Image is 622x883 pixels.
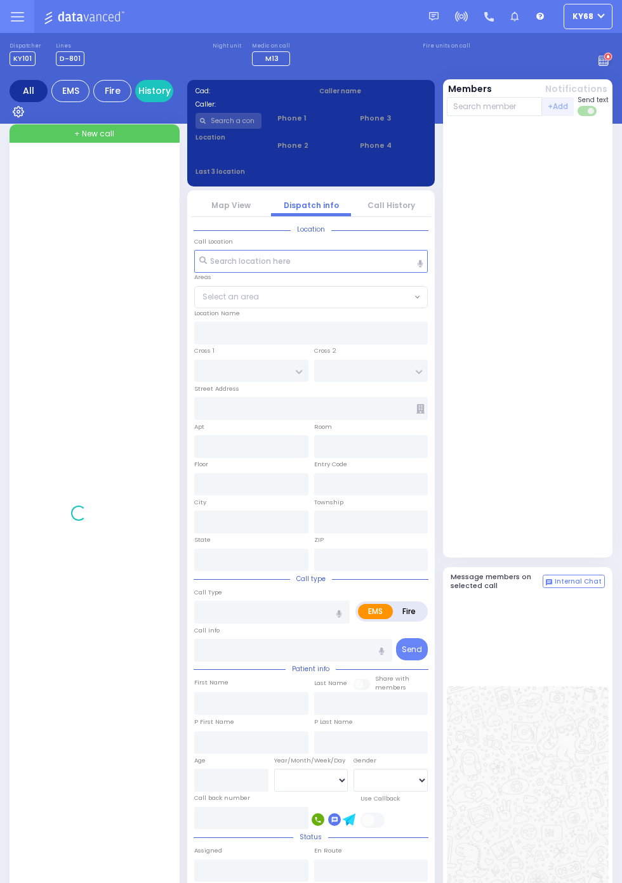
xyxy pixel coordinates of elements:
label: State [194,535,211,544]
label: Cross 2 [314,346,336,355]
label: Last 3 location [195,167,312,176]
label: Call Type [194,588,222,597]
label: Cross 1 [194,346,215,355]
label: Cad: [195,86,303,96]
input: Search location here [194,250,428,273]
label: Age [194,756,206,765]
a: History [135,80,173,102]
label: Apt [194,422,204,431]
span: Status [293,832,328,842]
a: Map View [211,200,251,211]
img: message.svg [429,12,439,22]
button: ky68 [564,4,612,29]
span: Select an area [202,291,259,303]
label: Fire units on call [423,43,470,50]
label: Floor [194,460,208,469]
span: Other building occupants [416,404,425,414]
label: Caller: [195,100,303,109]
span: ky68 [572,11,593,22]
label: Last Name [314,679,347,688]
input: Search member [447,97,543,116]
label: Location [195,133,262,142]
label: Gender [354,756,376,765]
label: Night unit [213,43,241,50]
h5: Message members on selected call [451,573,543,589]
span: D-801 [56,51,84,66]
img: comment-alt.png [546,579,552,585]
span: Location [291,225,331,234]
label: Caller name [319,86,427,96]
span: + New call [74,128,114,140]
span: Phone 1 [277,113,344,124]
div: EMS [51,80,89,102]
label: Street Address [194,384,239,393]
span: KY101 [10,51,36,66]
label: Location Name [194,309,240,318]
label: En Route [314,846,342,855]
label: Call Location [194,237,233,246]
label: First Name [194,678,228,687]
button: Internal Chat [543,575,605,589]
span: Phone 2 [277,140,344,151]
label: Township [314,498,343,507]
button: Members [448,82,492,96]
label: Entry Code [314,460,347,469]
label: Medic on call [252,43,294,50]
span: Phone 4 [360,140,427,151]
span: Send text [578,95,609,105]
label: ZIP [314,535,324,544]
label: Use Callback [361,794,400,803]
small: Share with [375,674,409,683]
span: Patient info [286,664,336,674]
label: City [194,498,206,507]
label: Call back number [194,794,250,802]
a: Dispatch info [284,200,339,211]
span: M13 [265,53,279,63]
label: EMS [358,604,393,619]
label: Turn off text [578,105,598,117]
label: Areas [194,273,211,282]
label: Fire [392,604,426,619]
button: Send [396,638,428,660]
input: Search a contact [195,113,262,129]
label: P First Name [194,717,234,726]
span: Call type [290,574,332,584]
label: Assigned [194,846,222,855]
img: Logo [44,9,128,25]
span: Internal Chat [555,577,602,586]
button: Notifications [545,82,607,96]
a: Call History [367,200,415,211]
label: Room [314,422,332,431]
label: P Last Name [314,717,353,726]
div: Fire [93,80,131,102]
label: Call Info [194,626,220,635]
div: All [10,80,48,102]
span: Phone 3 [360,113,427,124]
div: Year/Month/Week/Day [274,756,348,765]
span: members [375,683,406,691]
label: Lines [56,43,84,50]
label: Dispatcher [10,43,41,50]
